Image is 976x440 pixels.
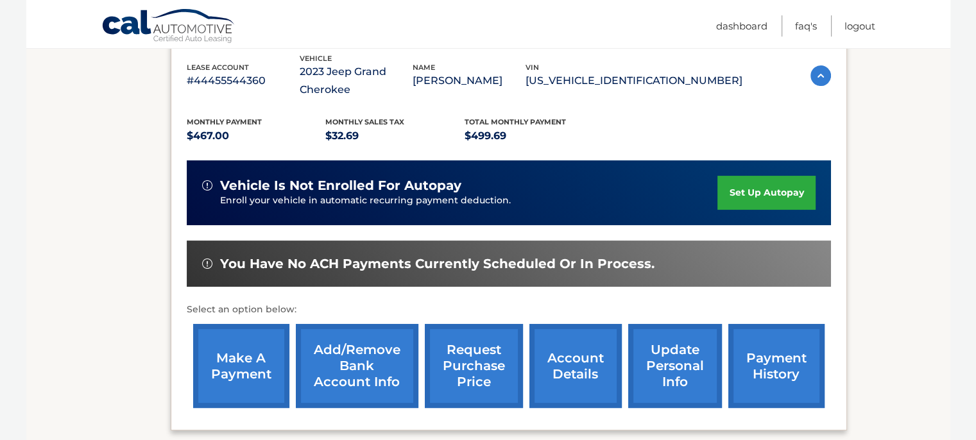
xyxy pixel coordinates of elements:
[296,324,418,408] a: Add/Remove bank account info
[187,72,300,90] p: #44455544360
[187,302,831,317] p: Select an option below:
[810,65,831,86] img: accordion-active.svg
[717,176,815,210] a: set up autopay
[425,324,523,408] a: request purchase price
[628,324,722,408] a: update personal info
[300,63,413,99] p: 2023 Jeep Grand Cherokee
[465,117,566,126] span: Total Monthly Payment
[844,15,875,37] a: Logout
[526,72,742,90] p: [US_VEHICLE_IDENTIFICATION_NUMBER]
[325,117,404,126] span: Monthly sales Tax
[795,15,817,37] a: FAQ's
[187,127,326,145] p: $467.00
[193,324,289,408] a: make a payment
[300,54,332,63] span: vehicle
[413,63,435,72] span: name
[529,324,622,408] a: account details
[202,180,212,190] img: alert-white.svg
[325,127,465,145] p: $32.69
[202,258,212,269] img: alert-white.svg
[465,127,604,145] p: $499.69
[413,72,526,90] p: [PERSON_NAME]
[187,117,262,126] span: Monthly Payment
[728,324,825,408] a: payment history
[220,256,655,272] span: You have no ACH payments currently scheduled or in process.
[716,15,767,37] a: Dashboard
[526,63,539,72] span: vin
[220,178,461,194] span: vehicle is not enrolled for autopay
[220,194,718,208] p: Enroll your vehicle in automatic recurring payment deduction.
[187,63,249,72] span: lease account
[101,8,236,46] a: Cal Automotive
